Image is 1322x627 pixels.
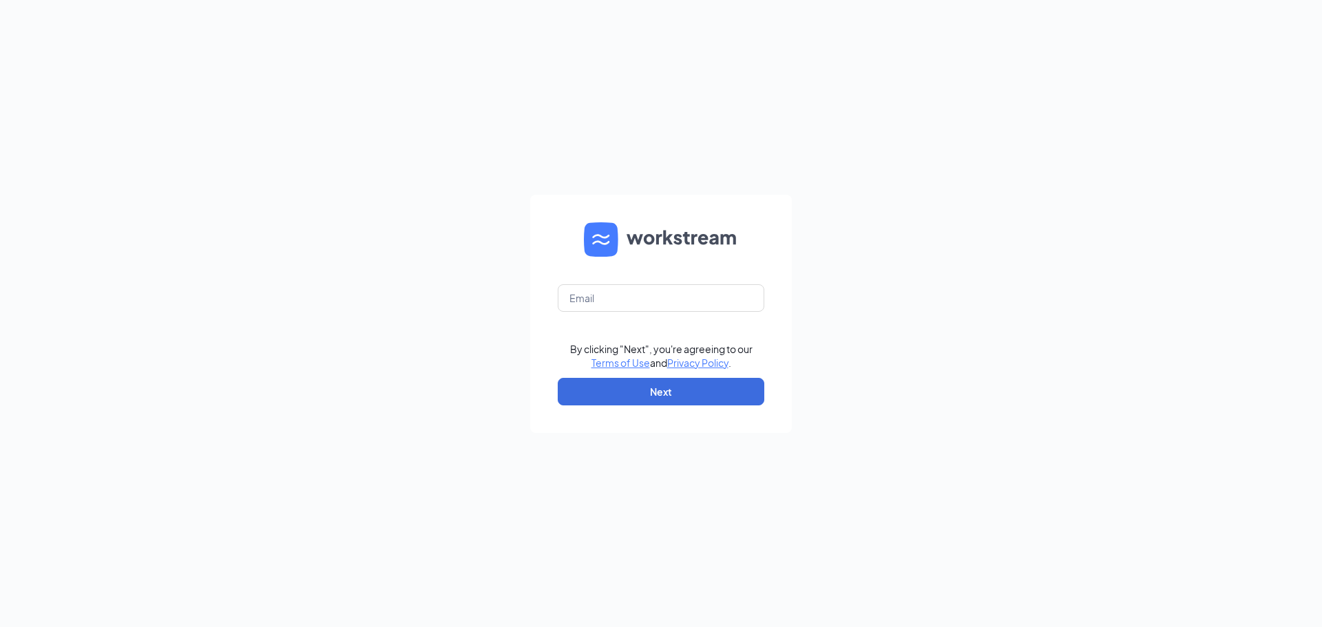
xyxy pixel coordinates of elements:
img: WS logo and Workstream text [584,222,738,257]
button: Next [558,378,764,405]
a: Privacy Policy [667,357,728,369]
a: Terms of Use [591,357,650,369]
div: By clicking "Next", you're agreeing to our and . [570,342,753,370]
input: Email [558,284,764,312]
